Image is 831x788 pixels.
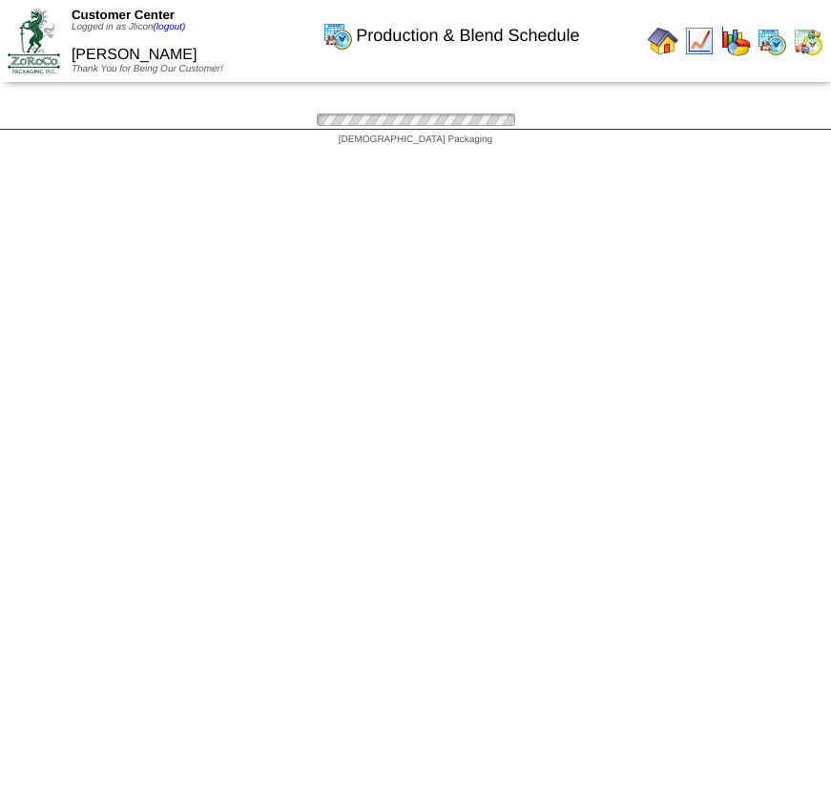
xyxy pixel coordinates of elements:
[793,26,823,56] img: calendarinout.gif
[72,22,186,32] span: Logged in as Jlicon
[322,20,353,51] img: calendarprod.gif
[339,135,492,145] span: [DEMOGRAPHIC_DATA] Packaging
[311,111,521,129] img: loading
[720,26,751,56] img: graph.gif
[72,47,197,63] span: [PERSON_NAME]
[684,26,715,56] img: line_graph.gif
[356,26,579,46] span: Production & Blend Schedule
[757,26,787,56] img: calendarprod.gif
[8,9,60,73] img: ZoRoCo_Logo(Green%26Foil)%20jpg.webp
[72,8,175,22] span: Customer Center
[154,22,186,32] a: (logout)
[72,64,223,74] span: Thank You for Being Our Customer!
